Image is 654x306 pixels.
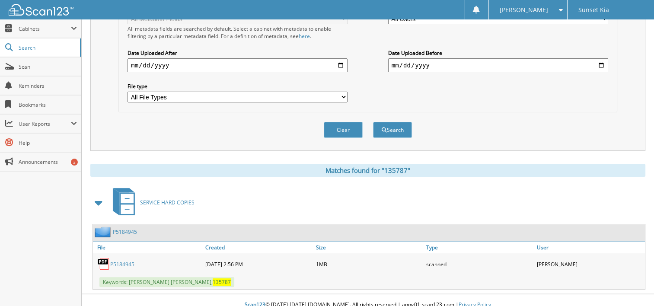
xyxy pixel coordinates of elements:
[128,25,348,40] div: All metadata fields are searched by default. Select a cabinet with metadata to enable filtering b...
[128,83,348,90] label: File type
[19,158,77,166] span: Announcements
[110,261,134,268] a: P5184945
[203,242,313,253] a: Created
[71,159,78,166] div: 3
[108,185,195,220] a: SERVICE HARD COPIES
[93,242,203,253] a: File
[19,101,77,108] span: Bookmarks
[299,32,310,40] a: here
[373,122,412,138] button: Search
[90,164,645,177] div: Matches found for "135787"
[314,242,424,253] a: Size
[19,120,71,127] span: User Reports
[388,58,608,72] input: end
[19,25,71,32] span: Cabinets
[19,44,76,51] span: Search
[213,278,231,286] span: 135787
[128,49,348,57] label: Date Uploaded After
[535,255,645,273] div: [PERSON_NAME]
[97,258,110,271] img: PDF.png
[314,255,424,273] div: 1MB
[611,265,654,306] iframe: Chat Widget
[19,82,77,89] span: Reminders
[19,139,77,147] span: Help
[324,122,363,138] button: Clear
[424,255,534,273] div: scanned
[388,49,608,57] label: Date Uploaded Before
[99,277,234,287] span: Keywords: [PERSON_NAME] [PERSON_NAME],
[424,242,534,253] a: Type
[113,228,137,236] a: P5184945
[128,58,348,72] input: start
[500,7,548,13] span: [PERSON_NAME]
[19,63,77,70] span: Scan
[578,7,609,13] span: Sunset Kia
[95,226,113,237] img: folder2.png
[9,4,73,16] img: scan123-logo-white.svg
[203,255,313,273] div: [DATE] 2:56 PM
[535,242,645,253] a: User
[140,199,195,206] span: SERVICE HARD COPIES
